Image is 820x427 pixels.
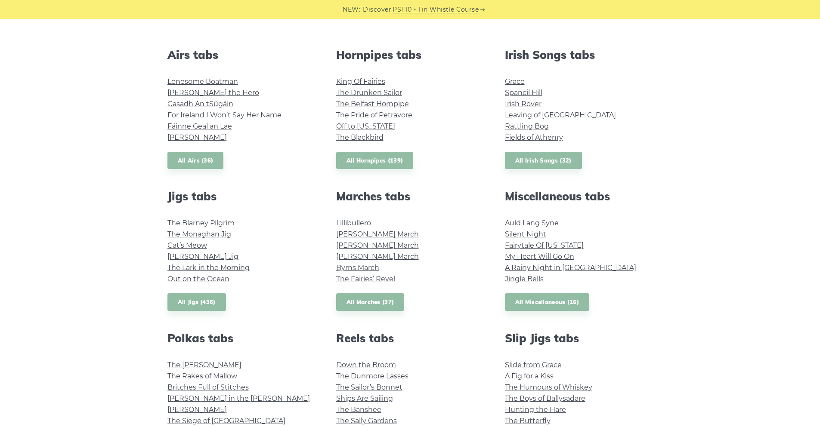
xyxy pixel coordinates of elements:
a: Lonesome Boatman [167,77,238,86]
a: Jingle Bells [505,275,544,283]
a: For Ireland I Won’t Say Her Name [167,111,282,119]
a: [PERSON_NAME] March [336,241,419,249]
a: Slide from Grace [505,361,562,369]
a: Down the Broom [336,361,396,369]
a: The Boys of Ballysadare [505,394,585,402]
a: The Blarney Pilgrim [167,219,235,227]
a: Cat’s Meow [167,241,207,249]
a: The Butterfly [505,417,551,425]
a: Ships Are Sailing [336,394,393,402]
a: The Banshee [336,405,381,414]
h2: Polkas tabs [167,332,316,345]
a: The Sally Gardens [336,417,397,425]
h2: Slip Jigs tabs [505,332,653,345]
a: The Fairies’ Revel [336,275,395,283]
h2: Irish Songs tabs [505,48,653,61]
a: Off to [US_STATE] [336,122,395,130]
span: NEW: [343,5,360,15]
a: Out on the Ocean [167,275,229,283]
a: King Of Fairies [336,77,385,86]
a: [PERSON_NAME] in the [PERSON_NAME] [167,394,310,402]
a: The [PERSON_NAME] [167,361,241,369]
a: Spancil Hill [505,89,542,97]
a: Hunting the Hare [505,405,566,414]
a: The Humours of Whiskey [505,383,592,391]
a: The Blackbird [336,133,384,141]
h2: Airs tabs [167,48,316,61]
a: A Fig for a Kiss [505,372,554,380]
a: [PERSON_NAME] [167,405,227,414]
h2: Miscellaneous tabs [505,190,653,203]
a: All Hornpipes (139) [336,152,414,169]
a: All Miscellaneous (16) [505,293,590,311]
h2: Hornpipes tabs [336,48,484,61]
a: Byrns March [336,264,379,272]
h2: Reels tabs [336,332,484,345]
a: PST10 - Tin Whistle Course [393,5,479,15]
a: The Dunmore Lasses [336,372,408,380]
a: Casadh An tSúgáin [167,100,233,108]
a: A Rainy Night in [GEOGRAPHIC_DATA] [505,264,636,272]
a: All Airs (36) [167,152,224,169]
h2: Jigs tabs [167,190,316,203]
a: [PERSON_NAME] Jig [167,252,238,261]
a: [PERSON_NAME] the Hero [167,89,259,97]
a: Irish Rover [505,100,542,108]
a: Fáinne Geal an Lae [167,122,232,130]
h2: Marches tabs [336,190,484,203]
a: The Rakes of Mallow [167,372,237,380]
a: Britches Full of Stitches [167,383,249,391]
a: [PERSON_NAME] March [336,230,419,238]
a: Rattling Bog [505,122,549,130]
a: Auld Lang Syne [505,219,559,227]
a: The Belfast Hornpipe [336,100,409,108]
a: Fairytale Of [US_STATE] [505,241,584,249]
a: The Monaghan Jig [167,230,231,238]
a: Silent Night [505,230,546,238]
a: The Lark in the Morning [167,264,250,272]
a: The Drunken Sailor [336,89,402,97]
span: Discover [363,5,391,15]
a: Leaving of [GEOGRAPHIC_DATA] [505,111,616,119]
a: All Irish Songs (32) [505,152,582,169]
a: [PERSON_NAME] [167,133,227,141]
a: The Pride of Petravore [336,111,412,119]
a: The Sailor’s Bonnet [336,383,402,391]
a: Grace [505,77,525,86]
a: My Heart Will Go On [505,252,574,261]
a: Fields of Athenry [505,133,563,141]
a: All Marches (37) [336,293,405,311]
a: Lillibullero [336,219,371,227]
a: All Jigs (436) [167,293,226,311]
a: [PERSON_NAME] March [336,252,419,261]
a: The Siege of [GEOGRAPHIC_DATA] [167,417,285,425]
